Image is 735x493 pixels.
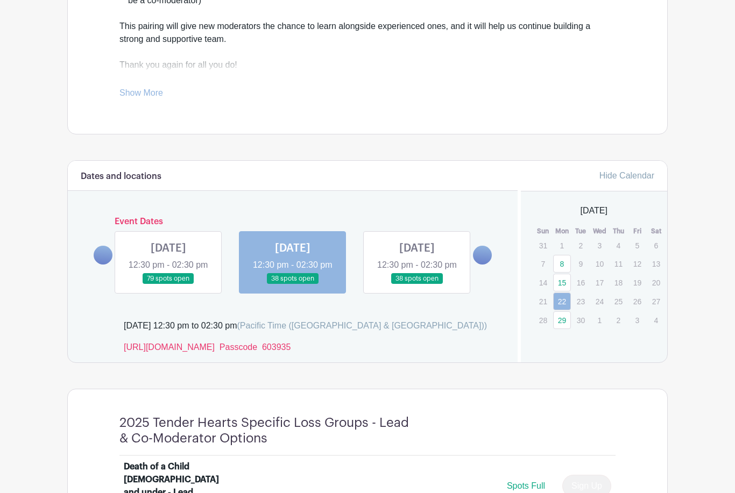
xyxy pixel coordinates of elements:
a: 22 [553,292,571,310]
p: 5 [628,237,646,254]
h4: 2025 Tender Hearts Specific Loss Groups - Lead & Co-Moderator Options [119,415,415,446]
th: Mon [553,226,571,237]
span: (Pacific Time ([GEOGRAPHIC_DATA] & [GEOGRAPHIC_DATA])) [237,321,487,330]
a: 8 [553,255,571,273]
p: 9 [572,255,590,272]
div: This pairing will give new moderators the chance to learn alongside experienced ones, and it will... [119,20,616,123]
a: [URL][DOMAIN_NAME] Passcode 603935 [124,342,291,352]
a: Hide Calendar [599,171,654,180]
p: 1 [591,312,609,328]
p: 2 [610,312,627,328]
h6: Dates and locations [81,172,161,182]
a: Show More [119,88,163,102]
p: 4 [647,312,665,328]
p: 18 [610,274,627,291]
p: 25 [610,293,627,310]
th: Thu [609,226,628,237]
p: 7 [534,255,552,272]
a: 29 [553,311,571,329]
th: Sat [647,226,666,237]
p: 31 [534,237,552,254]
th: Sun [534,226,553,237]
p: 17 [591,274,609,291]
p: 21 [534,293,552,310]
p: 24 [591,293,609,310]
p: 2 [572,237,590,254]
p: 16 [572,274,590,291]
th: Wed [590,226,609,237]
p: 3 [591,237,609,254]
p: 4 [610,237,627,254]
p: 26 [628,293,646,310]
p: 30 [572,312,590,328]
p: 3 [628,312,646,328]
p: 10 [591,255,609,272]
p: 11 [610,255,627,272]
p: 23 [572,293,590,310]
a: 15 [553,274,571,291]
th: Fri [628,226,647,237]
span: Spots Full [507,481,545,490]
p: 1 [553,237,571,254]
p: 20 [647,274,665,291]
span: [DATE] [581,204,607,217]
p: 27 [647,293,665,310]
p: 6 [647,237,665,254]
div: [DATE] 12:30 pm to 02:30 pm [124,319,487,332]
p: 14 [534,274,552,291]
p: 12 [628,255,646,272]
h6: Event Dates [112,217,473,227]
p: 13 [647,255,665,272]
p: 28 [534,312,552,328]
p: 19 [628,274,646,291]
th: Tue [571,226,590,237]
